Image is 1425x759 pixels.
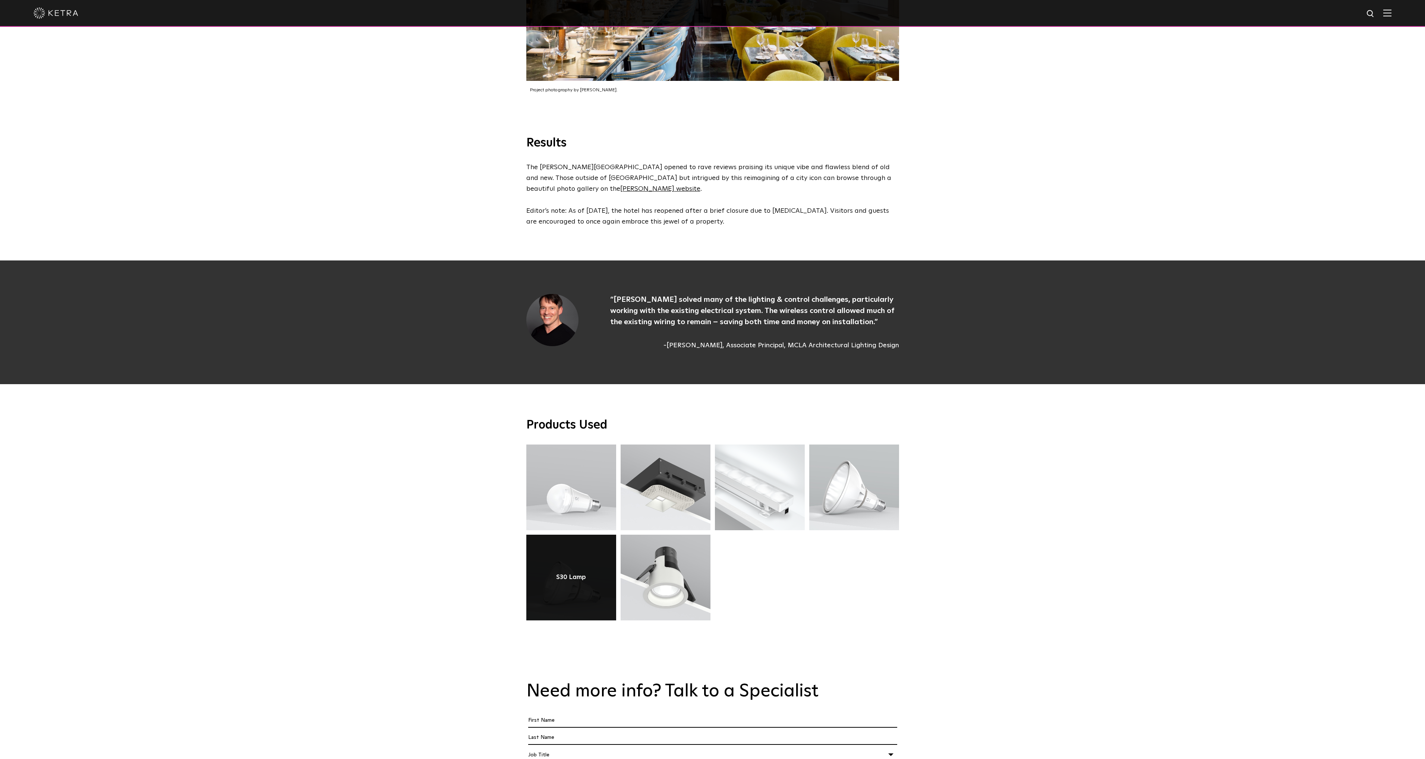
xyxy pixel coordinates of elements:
img: ketra-logo-2019-white [34,7,78,19]
img: Hamburger%20Nav.svg [1383,9,1391,16]
span: The [PERSON_NAME][GEOGRAPHIC_DATA] opened to rave reviews praising its unique vibe and flawless b... [526,164,891,192]
span: -[PERSON_NAME], Associate Principal, MCLA Architectural Lighting Design [610,341,899,351]
h3: Products Used [526,418,899,433]
h2: Need more info? Talk to a Specialist [526,681,899,702]
input: First Name [528,714,897,728]
img: SG Headshot [526,294,578,346]
span: Editor’s note: As of [DATE], the hotel has reopened after a brief closure due to [MEDICAL_DATA]. ... [526,208,889,225]
img: search icon [1366,9,1375,19]
p: “[PERSON_NAME] solved many of the lighting & control challenges, particularly working with the ex... [610,294,899,328]
h3: Results [526,136,899,151]
a: [PERSON_NAME] website [620,186,700,192]
a: S30 Lamp [556,574,586,581]
input: Last Name [528,731,897,745]
p: Project photography by [PERSON_NAME]. [530,86,899,95]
